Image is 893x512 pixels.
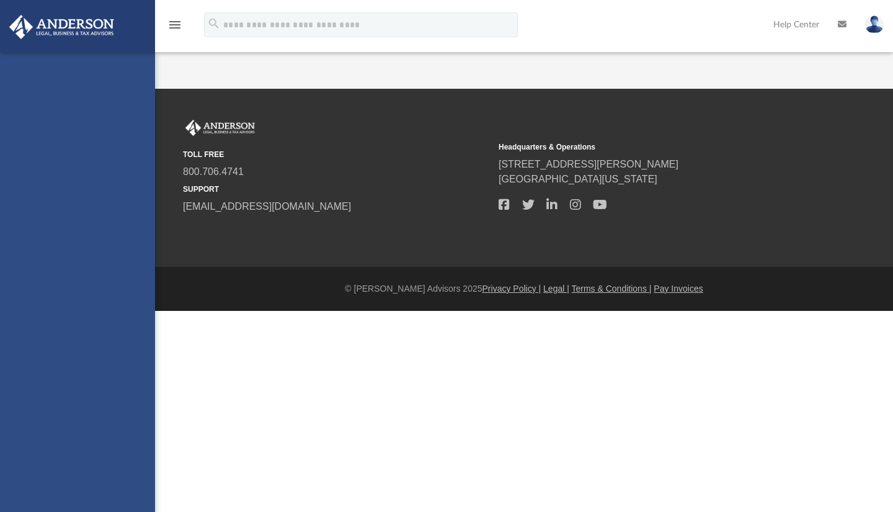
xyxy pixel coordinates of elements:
[654,284,703,294] a: Pay Invoices
[183,166,244,177] a: 800.706.4741
[499,141,806,153] small: Headquarters & Operations
[572,284,652,294] a: Terms & Conditions |
[482,284,541,294] a: Privacy Policy |
[865,16,884,34] img: User Pic
[183,149,490,160] small: TOLL FREE
[167,24,182,32] a: menu
[183,184,490,195] small: SUPPORT
[499,174,657,184] a: [GEOGRAPHIC_DATA][US_STATE]
[183,201,351,212] a: [EMAIL_ADDRESS][DOMAIN_NAME]
[207,17,221,30] i: search
[167,17,182,32] i: menu
[155,282,893,295] div: © [PERSON_NAME] Advisors 2025
[499,159,678,169] a: [STREET_ADDRESS][PERSON_NAME]
[6,15,118,39] img: Anderson Advisors Platinum Portal
[543,284,569,294] a: Legal |
[183,120,257,136] img: Anderson Advisors Platinum Portal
